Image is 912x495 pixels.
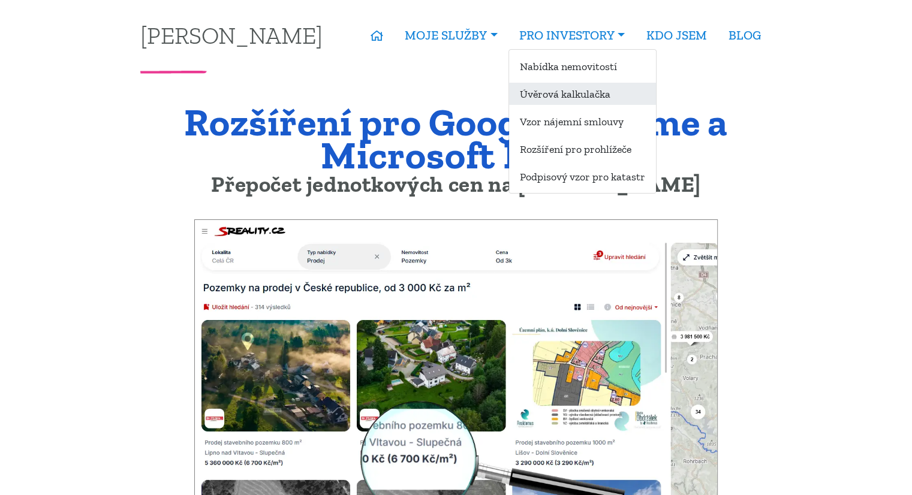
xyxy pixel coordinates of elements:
[636,22,718,49] a: KDO JSEM
[140,106,772,171] h1: Rozšíření pro Google Chrome a Microsoft Edge
[508,22,636,49] a: PRO INVESTORY
[509,165,656,188] a: Podpisový vzor pro katastr
[140,23,323,47] a: [PERSON_NAME]
[718,22,772,49] a: BLOG
[140,174,772,194] h2: Přepočet jednotkových cen na [DOMAIN_NAME]
[509,110,656,132] a: Vzor nájemní smlouvy
[394,22,508,49] a: MOJE SLUŽBY
[509,83,656,105] a: Úvěrová kalkulačka
[509,55,656,77] a: Nabídka nemovitostí
[509,138,656,160] a: Rozšíření pro prohlížeče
